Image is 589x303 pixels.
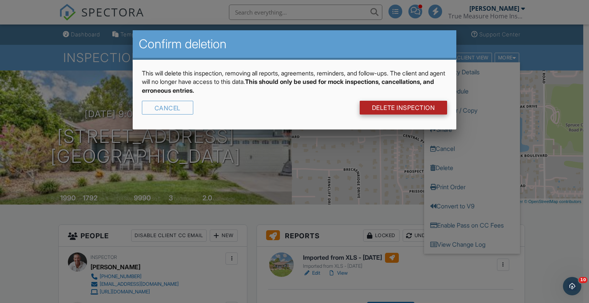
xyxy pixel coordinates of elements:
[142,101,193,115] div: Cancel
[563,277,581,295] iframe: Intercom live chat
[360,101,448,115] a: DELETE Inspection
[142,78,434,94] strong: This should only be used for mock inspections, cancellations, and erroneous entries.
[139,36,451,52] h2: Confirm deletion
[142,69,448,95] p: This will delete this inspection, removing all reports, agreements, reminders, and follow-ups. Th...
[579,277,587,283] span: 10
